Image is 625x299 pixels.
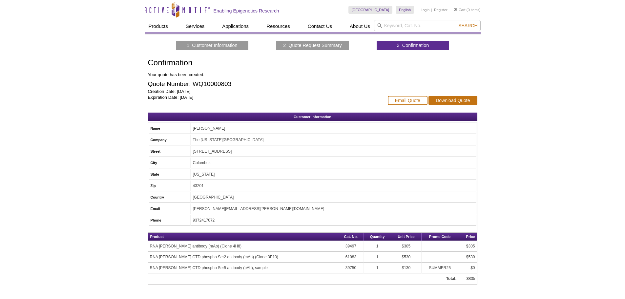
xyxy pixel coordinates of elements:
[391,241,422,252] td: $305
[151,160,189,166] h5: City
[338,252,364,263] td: 61083
[346,20,374,32] a: About Us
[148,113,477,121] h2: Customer Information
[262,20,294,32] a: Resources
[458,263,477,273] td: $0
[151,171,189,177] h5: State
[391,252,422,263] td: $530
[458,233,477,241] th: Price
[148,233,338,241] th: Product
[458,241,477,252] td: $305
[396,6,414,14] a: English
[218,20,253,32] a: Applications
[431,6,432,14] li: |
[191,192,476,203] td: [GEOGRAPHIC_DATA]
[364,263,391,273] td: 1
[148,263,338,273] td: RNA [PERSON_NAME] CTD phospho Ser5 antibody (pAb), sample
[422,263,459,273] td: SUMMER25
[151,125,189,131] h5: Name
[391,233,422,241] th: Unit Price
[397,42,429,48] a: 3 Confirmation
[191,215,476,226] td: 9372417072
[151,137,189,143] h5: Company
[191,146,476,157] td: [STREET_ADDRESS]
[364,233,391,241] th: Quantity
[148,252,338,263] td: RNA [PERSON_NAME] CTD phospho Ser2 antibody (mAb) (Clone 3E10)
[214,8,279,14] h2: Enabling Epigenetics Research
[304,20,336,32] a: Contact Us
[338,263,364,273] td: 39750
[338,233,364,241] th: Cat. No.
[456,23,479,29] button: Search
[191,181,476,191] td: 43201
[148,89,381,100] p: Creation Date: [DATE] Expiration Date: [DATE]
[191,203,476,214] td: [PERSON_NAME][EMAIL_ADDRESS][PERSON_NAME][DOMAIN_NAME]
[458,252,477,263] td: $530
[364,252,391,263] td: 1
[191,135,476,145] td: The [US_STATE][GEOGRAPHIC_DATA]
[151,148,189,154] h5: Street
[191,123,476,134] td: [PERSON_NAME]
[145,20,172,32] a: Products
[151,194,189,200] h5: Country
[434,8,448,12] a: Register
[338,241,364,252] td: 39497
[428,96,477,105] a: Download Quote
[421,8,429,12] a: Login
[148,241,338,252] td: RNA [PERSON_NAME] antibody (mAb) (Clone 4H8)
[148,58,381,68] h1: Confirmation
[458,273,477,284] td: $835
[187,42,237,48] a: 1 Customer Information
[446,276,457,281] strong: Total:
[374,20,481,31] input: Keyword, Cat. No.
[454,6,481,14] li: (0 items)
[191,158,476,168] td: Columbus
[151,217,189,223] h5: Phone
[454,8,457,11] img: Your Cart
[191,169,476,180] td: [US_STATE]
[454,8,466,12] a: Cart
[364,241,391,252] td: 1
[458,23,477,28] span: Search
[283,42,342,48] a: 2 Quote Request Summary
[391,263,422,273] td: $130
[151,183,189,189] h5: Zip
[422,233,459,241] th: Promo Code
[388,96,427,105] a: Email Quote
[148,72,381,78] p: Your quote has been created.
[148,81,381,87] h2: Quote Number: WQ10000803
[151,206,189,212] h5: Email
[182,20,209,32] a: Services
[348,6,393,14] a: [GEOGRAPHIC_DATA]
